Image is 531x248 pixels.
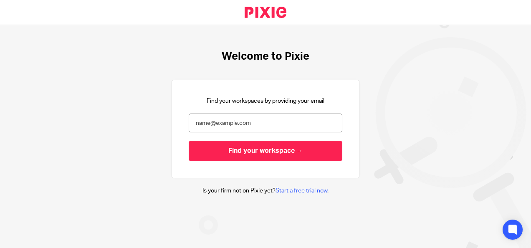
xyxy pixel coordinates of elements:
[202,187,329,195] p: Is your firm not on Pixie yet? .
[189,141,342,161] input: Find your workspace →
[222,50,309,63] h1: Welcome to Pixie
[207,97,324,105] p: Find your workspaces by providing your email
[189,114,342,132] input: name@example.com
[276,188,327,194] a: Start a free trial now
